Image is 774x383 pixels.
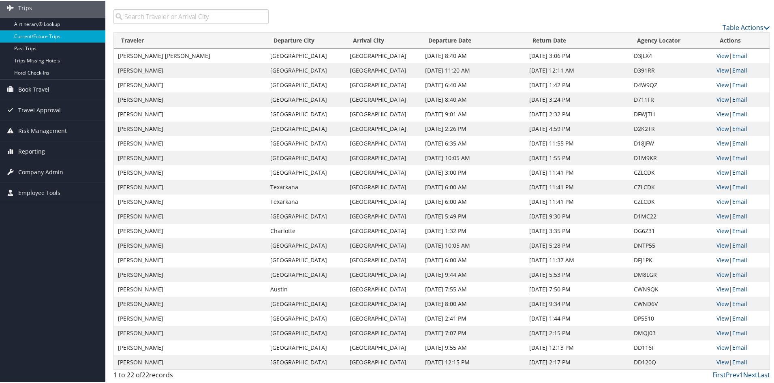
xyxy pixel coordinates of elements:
[114,150,266,165] td: [PERSON_NAME]
[346,296,421,310] td: [GEOGRAPHIC_DATA]
[18,120,67,140] span: Risk Management
[732,299,747,307] a: Email
[18,161,63,182] span: Company Admin
[266,48,346,62] td: [GEOGRAPHIC_DATA]
[630,179,712,194] td: CZLCDK
[266,208,346,223] td: [GEOGRAPHIC_DATA]
[525,150,630,165] td: [DATE] 1:55 PM
[421,208,526,223] td: [DATE] 5:49 PM
[716,168,729,175] a: View
[525,223,630,238] td: [DATE] 3:35 PM
[712,223,770,238] td: |
[630,77,712,92] td: D4W9QZ
[346,354,421,369] td: [GEOGRAPHIC_DATA]
[114,281,266,296] td: [PERSON_NAME]
[712,296,770,310] td: |
[266,252,346,267] td: [GEOGRAPHIC_DATA]
[114,340,266,354] td: [PERSON_NAME]
[732,241,747,248] a: Email
[421,121,526,135] td: [DATE] 2:26 PM
[630,223,712,238] td: DG6Z31
[421,194,526,208] td: [DATE] 6:00 AM
[525,77,630,92] td: [DATE] 1:42 PM
[716,197,729,205] a: View
[732,153,747,161] a: Email
[716,139,729,146] a: View
[346,340,421,354] td: [GEOGRAPHIC_DATA]
[732,124,747,132] a: Email
[716,357,729,365] a: View
[266,121,346,135] td: [GEOGRAPHIC_DATA]
[421,77,526,92] td: [DATE] 6:40 AM
[712,370,726,379] a: First
[630,238,712,252] td: DNTP55
[346,281,421,296] td: [GEOGRAPHIC_DATA]
[630,325,712,340] td: DMQJ03
[723,22,770,31] a: Table Actions
[716,51,729,59] a: View
[716,314,729,321] a: View
[346,310,421,325] td: [GEOGRAPHIC_DATA]
[346,62,421,77] td: [GEOGRAPHIC_DATA]
[630,354,712,369] td: DD120Q
[712,48,770,62] td: |
[732,285,747,292] a: Email
[113,9,269,23] input: Search Traveler or Arrival City
[732,270,747,278] a: Email
[266,296,346,310] td: [GEOGRAPHIC_DATA]
[114,135,266,150] td: [PERSON_NAME]
[266,194,346,208] td: Texarkana
[716,328,729,336] a: View
[732,212,747,219] a: Email
[114,121,266,135] td: [PERSON_NAME]
[114,267,266,281] td: [PERSON_NAME]
[346,267,421,281] td: [GEOGRAPHIC_DATA]
[525,194,630,208] td: [DATE] 11:41 PM
[421,92,526,106] td: [DATE] 8:40 AM
[114,77,266,92] td: [PERSON_NAME]
[266,135,346,150] td: [GEOGRAPHIC_DATA]
[630,310,712,325] td: DP5510
[114,238,266,252] td: [PERSON_NAME]
[630,165,712,179] td: CZLCDK
[716,80,729,88] a: View
[113,369,269,383] div: 1 to 22 of records
[732,168,747,175] a: Email
[716,241,729,248] a: View
[346,121,421,135] td: [GEOGRAPHIC_DATA]
[732,139,747,146] a: Email
[525,252,630,267] td: [DATE] 11:37 AM
[266,267,346,281] td: [GEOGRAPHIC_DATA]
[732,226,747,234] a: Email
[712,32,770,48] th: Actions
[114,106,266,121] td: [PERSON_NAME]
[114,179,266,194] td: [PERSON_NAME]
[346,179,421,194] td: [GEOGRAPHIC_DATA]
[525,32,630,48] th: Return Date: activate to sort column ascending
[114,165,266,179] td: [PERSON_NAME]
[712,121,770,135] td: |
[732,197,747,205] a: Email
[18,99,61,120] span: Travel Approval
[630,121,712,135] td: D2K2TR
[732,80,747,88] a: Email
[346,238,421,252] td: [GEOGRAPHIC_DATA]
[114,310,266,325] td: [PERSON_NAME]
[732,343,747,351] a: Email
[716,255,729,263] a: View
[114,354,266,369] td: [PERSON_NAME]
[114,252,266,267] td: [PERSON_NAME]
[525,340,630,354] td: [DATE] 12:13 PM
[266,32,346,48] th: Departure City: activate to sort column ascending
[525,354,630,369] td: [DATE] 2:17 PM
[712,194,770,208] td: |
[732,314,747,321] a: Email
[266,150,346,165] td: [GEOGRAPHIC_DATA]
[630,208,712,223] td: D1MC22
[716,226,729,234] a: View
[732,255,747,263] a: Email
[630,267,712,281] td: DM8LGR
[525,165,630,179] td: [DATE] 11:41 PM
[346,325,421,340] td: [GEOGRAPHIC_DATA]
[716,153,729,161] a: View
